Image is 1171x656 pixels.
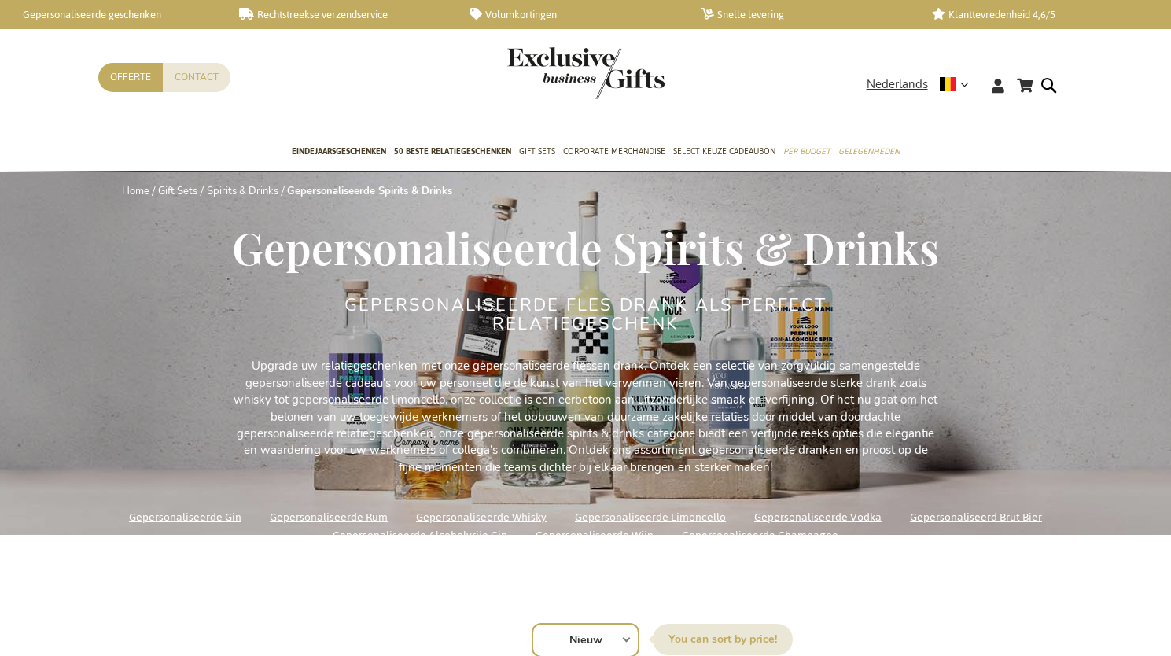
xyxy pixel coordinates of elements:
[563,143,665,160] span: Corporate Merchandise
[158,184,197,198] a: Gift Sets
[287,184,452,198] strong: Gepersonaliseerde Spirits & Drinks
[673,133,775,172] a: Select Keuze Cadeaubon
[507,47,586,99] a: store logo
[292,143,386,160] span: Eindejaarsgeschenken
[122,184,149,198] a: Home
[519,143,555,160] span: Gift Sets
[394,143,511,160] span: 50 beste relatiegeschenken
[673,143,775,160] span: Select Keuze Cadeaubon
[394,133,511,172] a: 50 beste relatiegeschenken
[207,184,278,198] a: Spirits & Drinks
[653,624,793,655] label: Sorteer op
[754,507,882,528] a: Gepersonaliseerde Vodka
[291,296,881,334] h2: Gepersonaliseerde fles drank als perfect relatiegeschenk
[333,525,507,546] a: Gepersonaliseerde Alcoholvrije Gin
[682,525,838,546] a: Gepersonaliseerde Champagne
[232,358,940,476] p: Upgrade uw relatiegeschenken met onze gepersonaliseerde flessen drank. Ontdek een selectie van zo...
[783,133,830,172] a: Per Budget
[8,8,214,21] a: Gepersonaliseerde geschenken
[292,133,386,172] a: Eindejaarsgeschenken
[470,8,676,21] a: Volumkortingen
[98,63,163,92] a: Offerte
[232,218,939,276] span: Gepersonaliseerde Spirits & Drinks
[575,507,726,528] a: Gepersonaliseerde Limoncello
[163,63,230,92] a: Contact
[838,133,900,172] a: Gelegenheden
[239,8,445,21] a: Rechtstreekse verzendservice
[536,525,654,546] a: Gepersonaliseerde Wijn
[867,76,928,94] span: Nederlands
[129,507,241,528] a: Gepersonaliseerde Gin
[563,133,665,172] a: Corporate Merchandise
[519,133,555,172] a: Gift Sets
[416,507,547,528] a: Gepersonaliseerde Whisky
[910,507,1042,528] a: Gepersonaliseerd Brut Bier
[701,8,907,21] a: Snelle levering
[270,507,388,528] a: Gepersonaliseerde Rum
[838,143,900,160] span: Gelegenheden
[783,143,830,160] span: Per Budget
[507,47,665,99] img: Exclusive Business gifts logo
[932,8,1138,21] a: Klanttevredenheid 4,6/5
